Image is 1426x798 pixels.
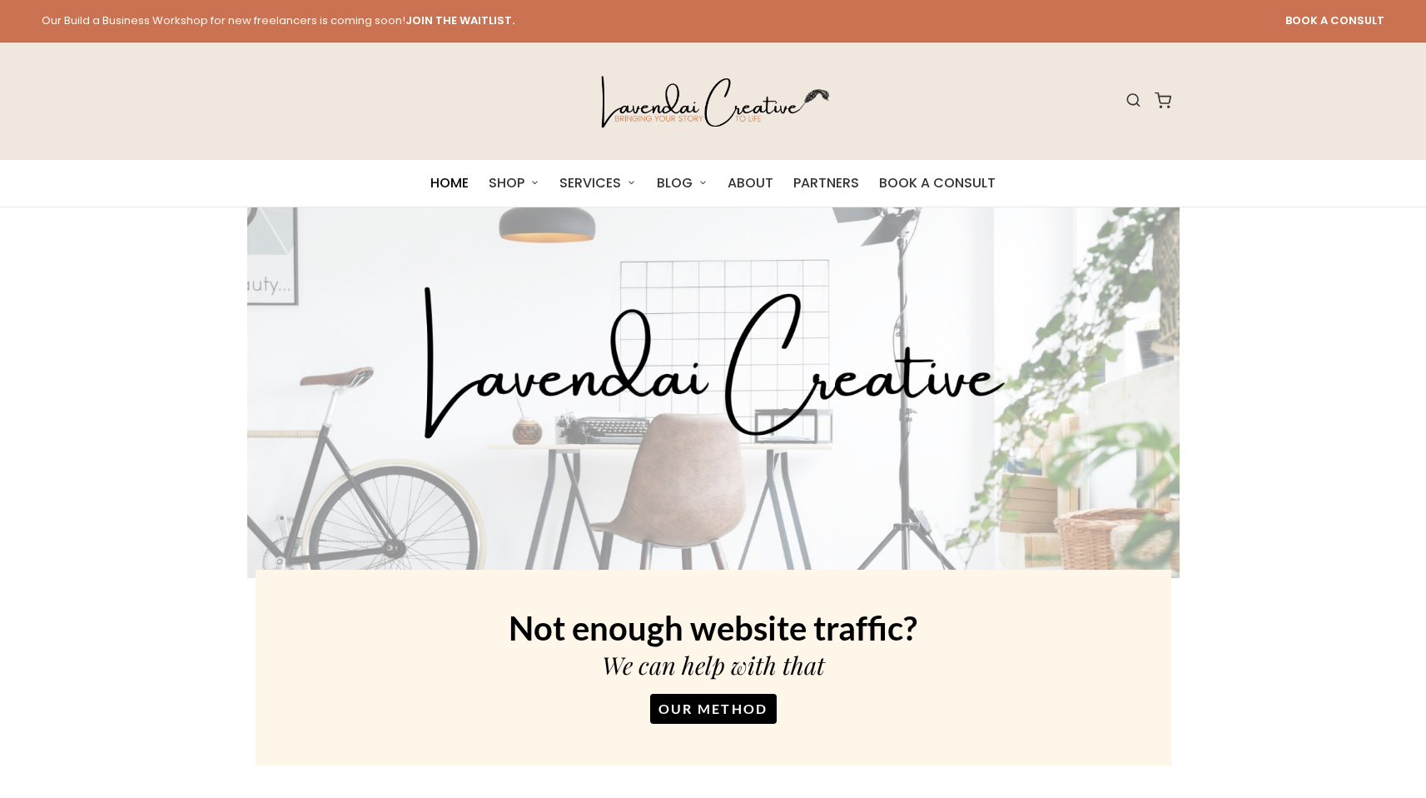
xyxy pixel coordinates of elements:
[559,172,621,195] span: SERVICES
[559,160,636,207] a: SERVICES
[1285,12,1384,31] a: BOOK A CONSULT
[657,160,708,207] a: BLOG
[430,172,469,195] span: HOME
[879,172,996,195] span: BOOK A CONSULT
[793,172,859,195] span: PARTNERS
[650,694,777,724] a: OUR METHOD
[247,199,1180,578] img: lavendai creative
[592,63,833,138] img: lavendai creative logo. feather pen
[489,172,524,195] span: SHOP
[430,160,469,207] a: HOME
[879,160,996,207] a: BOOK A CONSULT
[489,160,539,207] a: SHOP
[1125,92,1141,108] svg: Search
[405,12,514,31] a: JOIN THE WAITLIST.
[657,172,693,195] span: BLOG
[728,172,773,195] span: ABOUT
[42,12,514,31] span: Our Build a Business Workshop for new freelancers is coming soon!
[658,702,768,716] span: OUR METHOD
[264,653,1163,677] h5: We can help with that
[793,160,859,207] a: PARTNERS
[728,160,773,207] a: ABOUT
[430,160,996,207] nav: Site Navigation
[264,611,1163,645] h5: Not enough website traffic?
